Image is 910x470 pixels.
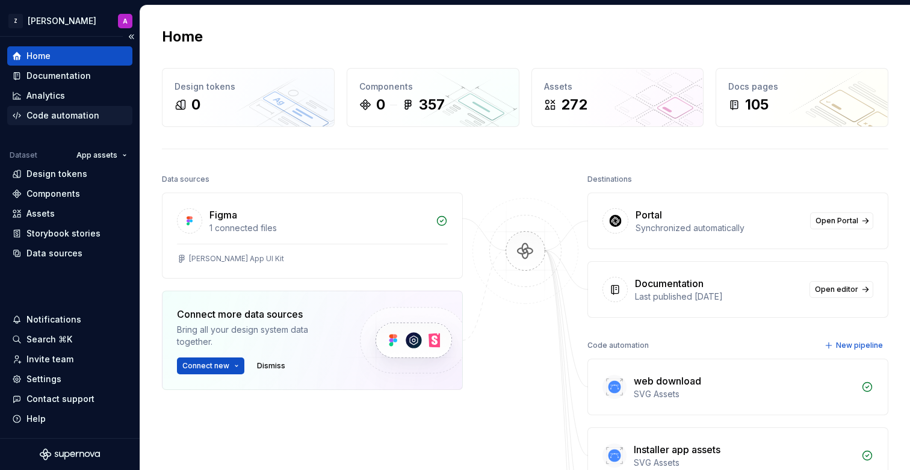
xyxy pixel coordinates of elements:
button: App assets [71,147,132,164]
div: Dataset [10,150,37,160]
div: Code automation [26,110,99,122]
button: Notifications [7,310,132,329]
span: Connect new [182,361,229,371]
div: Contact support [26,393,94,405]
a: Docs pages105 [716,68,888,127]
div: Docs pages [728,81,876,93]
div: Z [8,14,23,28]
span: Open Portal [816,216,858,226]
span: Dismiss [257,361,285,371]
span: New pipeline [836,341,883,350]
div: Components [26,188,80,200]
a: Analytics [7,86,132,105]
button: Search ⌘K [7,330,132,349]
div: Code automation [587,337,649,354]
a: Assets [7,204,132,223]
a: Storybook stories [7,224,132,243]
svg: Supernova Logo [40,448,100,460]
div: A [123,16,128,26]
div: Invite team [26,353,73,365]
button: Connect new [177,357,244,374]
a: Figma1 connected files[PERSON_NAME] App UI Kit [162,193,463,279]
a: Components [7,184,132,203]
div: Data sources [26,247,82,259]
div: web download [634,374,701,388]
span: Open editor [815,285,858,294]
a: Invite team [7,350,132,369]
div: Design tokens [175,81,322,93]
a: Code automation [7,106,132,125]
a: Assets272 [531,68,704,127]
div: Search ⌘K [26,333,72,345]
div: Connect more data sources [177,307,339,321]
h2: Home [162,27,203,46]
button: Contact support [7,389,132,409]
button: Help [7,409,132,428]
div: Portal [636,208,662,222]
div: Home [26,50,51,62]
div: Synchronized automatically [636,222,803,234]
div: 0 [191,95,200,114]
button: Z[PERSON_NAME]A [2,8,137,34]
div: SVG Assets [634,388,854,400]
div: 1 connected files [209,222,429,234]
div: Assets [26,208,55,220]
a: Design tokens0 [162,68,335,127]
div: Storybook stories [26,227,101,240]
div: Help [26,413,46,425]
div: 272 [561,95,587,114]
a: Open editor [809,281,873,298]
div: Documentation [26,70,91,82]
div: Assets [544,81,692,93]
div: Documentation [635,276,704,291]
div: Components [359,81,507,93]
a: Open Portal [810,212,873,229]
a: Documentation [7,66,132,85]
button: New pipeline [821,337,888,354]
div: [PERSON_NAME] App UI Kit [189,254,284,264]
div: Settings [26,373,61,385]
div: Analytics [26,90,65,102]
div: Notifications [26,314,81,326]
div: Destinations [587,171,632,188]
a: Components0357 [347,68,519,127]
a: Design tokens [7,164,132,184]
div: Bring all your design system data together. [177,324,339,348]
div: 357 [419,95,445,114]
span: App assets [76,150,117,160]
a: Data sources [7,244,132,263]
button: Collapse sidebar [123,28,140,45]
div: 105 [745,95,769,114]
div: Installer app assets [634,442,720,457]
div: Data sources [162,171,209,188]
div: 0 [376,95,385,114]
a: Settings [7,370,132,389]
div: SVG Assets [634,457,854,469]
button: Dismiss [252,357,291,374]
div: Last published [DATE] [635,291,802,303]
div: Design tokens [26,168,87,180]
a: Home [7,46,132,66]
div: Figma [209,208,237,222]
div: [PERSON_NAME] [28,15,96,27]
